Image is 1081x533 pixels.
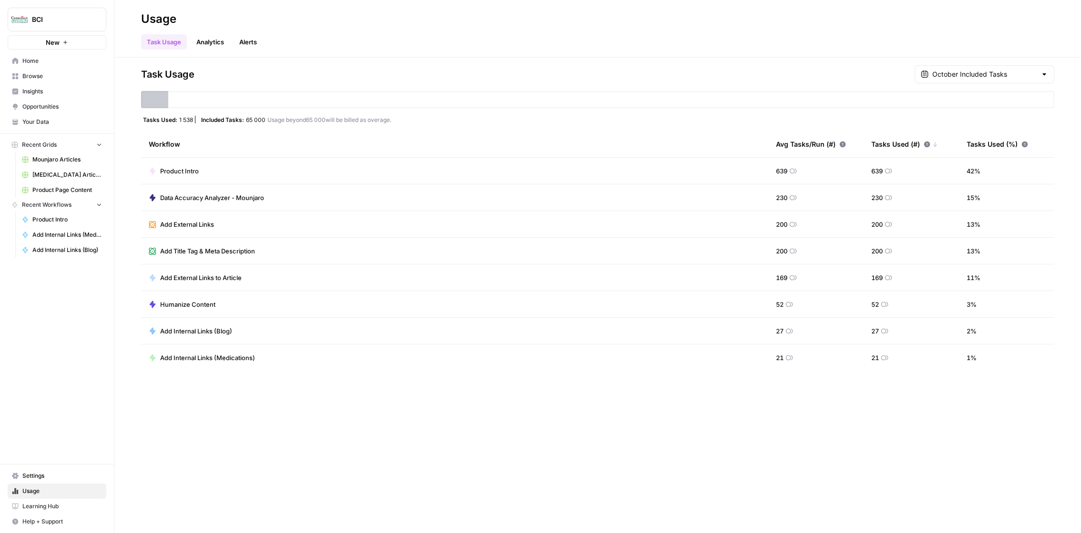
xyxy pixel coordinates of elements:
div: Usage [141,11,176,27]
span: Add Title Tag & Meta Description [160,246,255,256]
a: Humanize Content [149,300,215,309]
span: Your Data [22,118,102,126]
span: 52 [871,300,879,309]
span: 639 [776,166,787,176]
a: Your Data [8,114,106,130]
span: 13 % [967,246,980,256]
button: Workspace: BCI [8,8,106,31]
span: 11 % [967,273,980,282]
a: Task Usage [141,34,187,50]
span: Home [22,57,102,65]
span: 169 [871,273,883,282]
div: Tasks Used (#) [871,131,938,157]
button: Recent Grids [8,138,106,152]
a: [MEDICAL_DATA] Articles [18,167,106,182]
span: Usage beyond 65 000 will be billed as overage. [267,116,391,123]
span: Add External Links to Article [160,273,242,282]
a: Product Page Content [18,182,106,198]
div: Tasks Used (%) [967,131,1028,157]
span: Add Internal Links (Medications) [160,353,255,362]
span: 3 % [967,300,977,309]
span: Usage [22,487,102,495]
span: Included Tasks: [201,116,244,123]
span: Product Page Content [32,186,102,194]
div: Avg Tasks/Run (#) [776,131,846,157]
a: Add External Links to Article [149,273,242,282]
span: Product Intro [160,166,199,176]
span: 230 [871,193,883,202]
span: Recent Grids [22,141,57,149]
span: 1 % [967,353,977,362]
span: Data Accuracy Analyzer - Mounjaro [160,193,264,202]
span: Learning Hub [22,502,102,511]
span: 42 % [967,166,980,176]
a: Add Internal Links (Blog) [149,326,232,336]
span: Recent Workflows [22,201,71,209]
span: 1 538 [179,116,193,123]
img: BCI Logo [11,11,28,28]
a: Insights [8,84,106,99]
span: 230 [776,193,787,202]
span: Settings [22,472,102,480]
a: Product Intro [18,212,106,227]
a: Alerts [234,34,263,50]
a: Learning Hub [8,499,106,514]
span: Add External Links [160,220,214,229]
span: Help + Support [22,517,102,526]
span: 27 [871,326,879,336]
span: New [46,38,60,47]
span: 15 % [967,193,980,202]
a: Product Intro [149,166,199,176]
span: Add Internal Links (Medications) [32,231,102,239]
a: Settings [8,468,106,483]
span: 2 % [967,326,977,336]
span: Add Internal Links (Blog) [32,246,102,254]
span: 21 [871,353,879,362]
input: October Included Tasks [932,70,1037,79]
span: Mounjaro Articles [32,155,102,164]
span: BCI [32,15,90,24]
a: Add Internal Links (Medications) [149,353,255,362]
a: Add Internal Links (Blog) [18,242,106,258]
button: Recent Workflows [8,198,106,212]
span: 200 [776,220,787,229]
span: Browse [22,72,102,80]
span: 200 [776,246,787,256]
span: 65 000 [246,116,265,123]
button: New [8,35,106,50]
a: Data Accuracy Analyzer - Mounjaro [149,193,264,202]
span: Humanize Content [160,300,215,309]
span: Product Intro [32,215,102,224]
a: Add Internal Links (Medications) [18,227,106,242]
a: Mounjaro Articles [18,152,106,167]
span: 27 [776,326,784,336]
span: Tasks Used: [143,116,177,123]
span: 21 [776,353,784,362]
span: Insights [22,87,102,96]
div: Workflow [149,131,761,157]
a: Browse [8,69,106,84]
a: Usage [8,483,106,499]
span: Task Usage [141,68,194,81]
span: 639 [871,166,883,176]
a: Analytics [191,34,230,50]
span: Opportunities [22,102,102,111]
span: 13 % [967,220,980,229]
span: 52 [776,300,784,309]
a: Home [8,53,106,69]
span: [MEDICAL_DATA] Articles [32,171,102,179]
span: 169 [776,273,787,282]
span: 200 [871,220,883,229]
span: 200 [871,246,883,256]
button: Help + Support [8,514,106,529]
a: Opportunities [8,99,106,114]
span: Add Internal Links (Blog) [160,326,232,336]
